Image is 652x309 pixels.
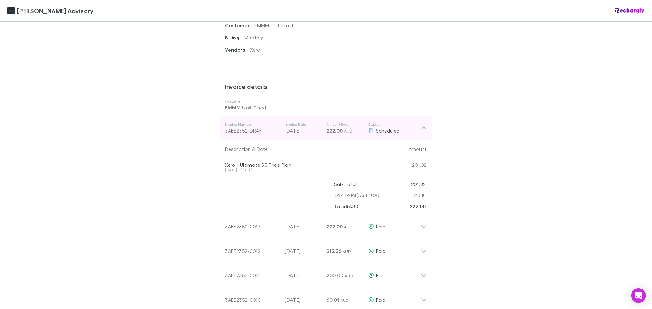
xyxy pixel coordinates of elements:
p: [DATE] [285,223,322,230]
span: AUD [344,129,352,133]
p: 20.18 [414,190,426,201]
img: Liston Newton Advisory's Logo [7,7,15,14]
span: Scheduled [376,128,400,133]
span: AUD [345,274,353,278]
span: 213.36 [327,248,341,254]
p: Status [368,122,421,127]
button: Date [257,143,268,155]
div: 3AEE2352-0011[DATE]200.00 AUDPaid [220,261,432,285]
span: Billing [225,35,245,41]
span: Vendors [225,47,250,53]
span: Xero [250,47,260,53]
p: Customer [225,99,427,104]
div: 3AEE2352-0013 [225,223,280,230]
div: Invoice Number3AEE2352-DRAFTInvoice Date[DATE]Amount Due222.00 AUDStatusScheduled [220,116,432,140]
span: Paid [376,224,386,229]
p: Tax Total (GST 10%) [334,190,380,201]
div: 3AEE2352-0012 [225,247,280,255]
span: Paid [376,248,386,254]
p: Invoice Date [285,122,322,127]
p: Invoice Number [225,122,280,127]
p: Amount Due [327,122,363,127]
p: ( AUD ) [334,201,360,212]
span: 200.00 [327,272,344,278]
span: [PERSON_NAME] Advisory [17,6,94,15]
span: AUD [343,249,351,254]
div: & [225,143,388,155]
div: 3AEE2352-DRAFT [225,127,280,134]
span: AUD [344,225,352,229]
div: 3AEE2352-0012[DATE]213.36 AUDPaid [220,236,432,261]
p: [DATE] [285,247,322,255]
div: [DATE] - [DATE] [225,168,390,172]
div: Open Intercom Messenger [631,288,646,303]
div: 3AEE2352-0013[DATE]222.00 AUDPaid [220,212,432,236]
span: EMMM Unit Trust [254,22,294,28]
div: 201.82 [390,155,427,175]
span: 60.01 [327,297,339,303]
p: 201.82 [411,179,426,190]
p: [DATE] [285,272,322,279]
span: AUD [341,298,349,303]
button: Description [225,143,251,155]
h3: Invoice details [225,83,427,93]
div: 3AEE2352-0011 [225,272,280,279]
div: 3AEE2352-0010 [225,296,280,304]
span: Paid [376,297,386,303]
strong: 222.00 [410,203,426,209]
span: Monthly [244,35,263,40]
p: [DATE] [285,296,322,304]
p: Sub Total [334,179,357,190]
strong: Total [334,203,347,209]
div: Xero - Ultimate 50 Price Plan [225,162,390,168]
p: EMMM Unit Trust [225,104,427,111]
span: 222.00 [327,224,343,230]
img: Rechargly Logo [615,8,645,14]
p: [DATE] [285,127,322,134]
span: Customer [225,22,255,28]
span: Paid [376,272,386,278]
span: 222.00 [327,128,343,134]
